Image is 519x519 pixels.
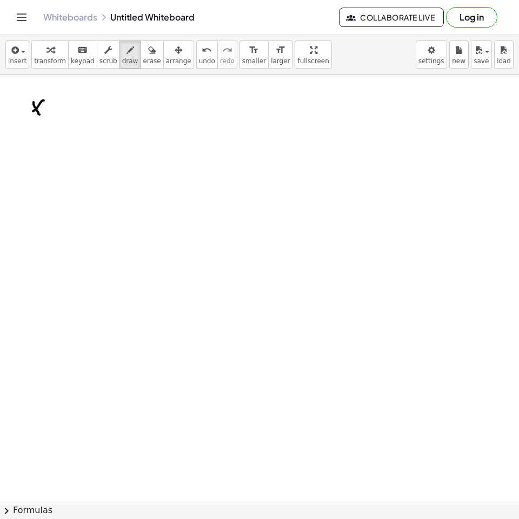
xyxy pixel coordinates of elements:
[497,57,511,65] span: load
[295,41,331,69] button: fullscreen
[249,44,259,57] i: format_size
[199,57,215,65] span: undo
[418,57,444,65] span: settings
[71,57,95,65] span: keypad
[163,41,194,69] button: arrange
[494,41,514,69] button: load
[68,41,97,69] button: keyboardkeypad
[8,57,26,65] span: insert
[449,41,469,69] button: new
[202,44,212,57] i: undo
[222,44,232,57] i: redo
[77,44,88,57] i: keyboard
[140,41,163,69] button: erase
[446,7,497,28] button: Log in
[119,41,141,69] button: draw
[297,57,329,65] span: fullscreen
[13,9,30,26] button: Toggle navigation
[43,12,97,23] a: Whiteboards
[122,57,138,65] span: draw
[339,8,444,27] button: Collaborate Live
[452,57,465,65] span: new
[275,44,285,57] i: format_size
[416,41,447,69] button: settings
[239,41,269,69] button: format_sizesmaller
[474,57,489,65] span: save
[5,41,29,69] button: insert
[220,57,235,65] span: redo
[196,41,218,69] button: undoundo
[348,12,435,22] span: Collaborate Live
[31,41,69,69] button: transform
[242,57,266,65] span: smaller
[99,57,117,65] span: scrub
[143,57,161,65] span: erase
[268,41,292,69] button: format_sizelarger
[217,41,237,69] button: redoredo
[271,57,290,65] span: larger
[97,41,120,69] button: scrub
[34,57,66,65] span: transform
[166,57,191,65] span: arrange
[471,41,492,69] button: save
